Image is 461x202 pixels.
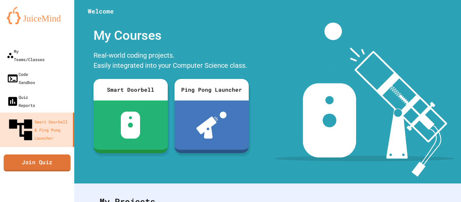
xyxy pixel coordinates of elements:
[7,70,35,86] div: Code Sandbox
[121,112,140,139] img: sdb-white.svg
[7,93,35,109] div: Quiz Reports
[93,79,168,100] div: Smart Doorbell
[90,49,252,74] div: Real-world coding projects. Easily integrated into your Computer Science class.
[7,7,67,24] img: logo-orange.svg
[90,23,252,49] div: My Courses
[7,116,70,144] div: Smart Doorbell & Ping Pong Launcher
[174,79,249,100] div: Ping Pong Launcher
[274,23,455,177] img: banner-image-my-projects.png
[196,112,226,139] img: ppl-with-ball.png
[7,47,45,63] div: My Teams/Classes
[4,154,71,171] a: Join Quiz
